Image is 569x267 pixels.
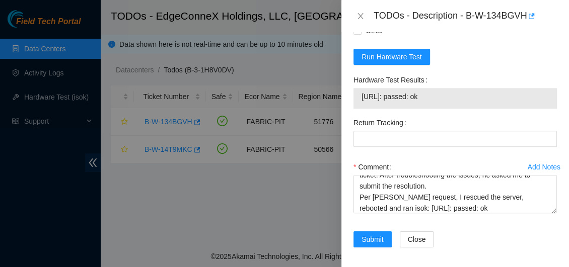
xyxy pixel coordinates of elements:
button: Submit [353,231,392,247]
input: Return Tracking [353,131,557,147]
span: Close [408,234,426,245]
button: Close [400,231,434,247]
label: Comment [353,159,396,175]
span: close [357,12,365,20]
div: TODOs - Description - B-W-134BGVH [374,8,557,24]
span: [URL]: passed: ok [362,91,549,102]
label: Hardware Test Results [353,72,431,88]
button: Add Notes [527,159,561,175]
button: Run Hardware Test [353,49,430,65]
textarea: Comment [353,175,557,213]
span: Run Hardware Test [362,51,422,62]
div: Add Notes [528,163,560,170]
label: Return Tracking [353,115,410,131]
span: Submit [362,234,384,245]
button: Close [353,12,368,21]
